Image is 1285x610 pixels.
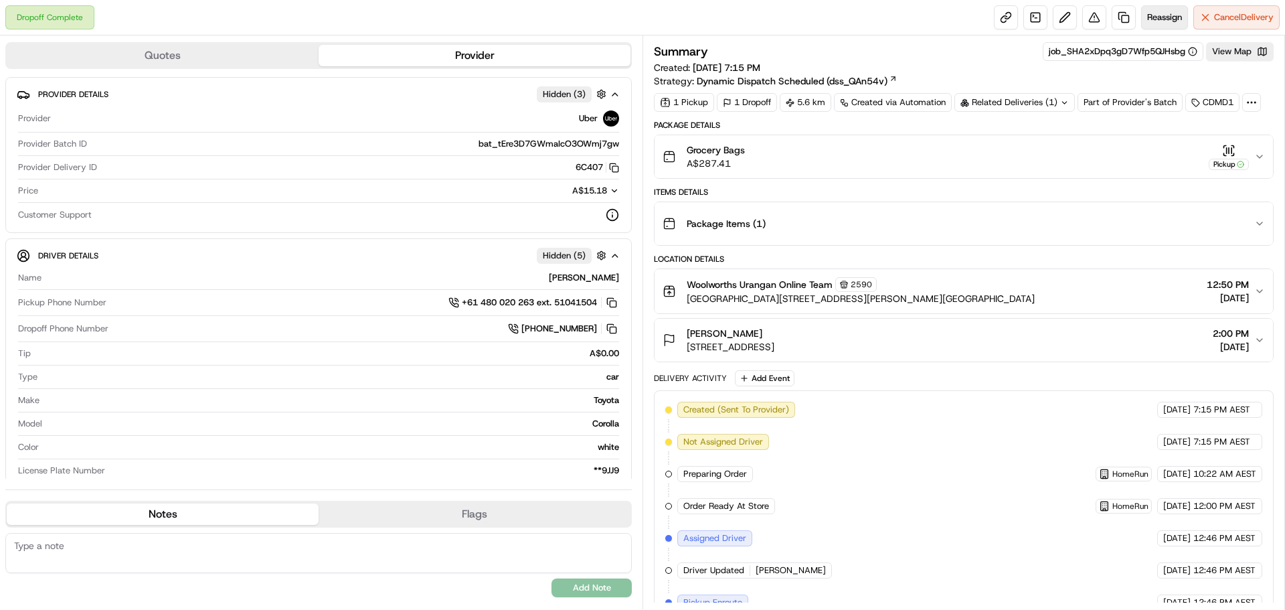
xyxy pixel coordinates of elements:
div: white [44,441,619,453]
span: Provider Details [38,89,108,100]
button: Flags [319,504,630,525]
span: Model [18,418,42,430]
span: Order Ready At Store [683,500,769,512]
span: [DATE] [1163,500,1191,512]
button: Quotes [7,45,319,66]
div: 5.6 km [780,93,831,112]
button: CancelDelivery [1193,5,1280,29]
span: 12:46 PM AEST [1193,564,1256,577]
span: [DATE] [1213,340,1249,354]
button: 6C407 [576,161,619,173]
span: License Plate Number [18,465,105,477]
button: Provider DetailsHidden (3) [17,83,620,105]
span: [DATE] 7:15 PM [693,62,760,74]
span: Cancel Delivery [1214,11,1274,23]
button: Notes [7,504,319,525]
a: Created via Automation [834,93,952,112]
span: 12:46 PM AEST [1193,532,1256,544]
div: car [43,371,619,383]
div: Related Deliveries (1) [954,93,1075,112]
button: Reassign [1141,5,1188,29]
div: Strategy: [654,74,897,88]
span: +61 480 020 263 ext. 51041504 [462,297,597,309]
button: View Map [1206,42,1274,61]
div: 1 Pickup [654,93,714,112]
span: Dynamic Dispatch Scheduled (dss_QAn54v) [697,74,887,88]
div: Pickup [1209,159,1249,170]
span: Not Assigned Driver [683,436,763,448]
span: A$287.41 [687,157,745,170]
span: [DATE] [1163,597,1191,609]
a: +61 480 020 263 ext. 51041504 [448,295,619,310]
span: Pickup Enroute [683,597,742,609]
span: Uber [579,112,598,125]
span: [DATE] [1163,564,1191,577]
span: Hidden ( 5 ) [543,250,586,262]
button: Hidden (3) [537,86,610,102]
div: Location Details [654,254,1274,264]
span: [PERSON_NAME] [756,564,826,577]
span: Reassign [1147,11,1182,23]
span: Color [18,441,39,453]
span: Preparing Order [683,468,747,480]
div: Corolla [48,418,619,430]
span: 7:15 PM AEST [1193,436,1250,448]
span: Dropoff Phone Number [18,323,108,335]
span: Created: [654,61,760,74]
span: Grocery Bags [687,143,745,157]
span: 12:46 PM AEST [1193,597,1256,609]
span: HomeRun [1112,469,1148,479]
button: Driver DetailsHidden (5) [17,244,620,266]
div: Items Details [654,187,1274,198]
span: Pickup Phone Number [18,297,106,309]
span: Assigned Driver [683,532,746,544]
span: 12:50 PM [1207,278,1249,291]
div: 1 Dropoff [717,93,777,112]
a: Dynamic Dispatch Scheduled (dss_QAn54v) [697,74,897,88]
span: Customer Support [18,209,92,221]
div: Package Details [654,120,1274,131]
a: [PHONE_NUMBER] [508,321,619,336]
button: A$15.18 [501,185,619,197]
span: [DATE] [1163,468,1191,480]
button: Woolworths Urangan Online Team2590[GEOGRAPHIC_DATA][STREET_ADDRESS][PERSON_NAME][GEOGRAPHIC_DATA]... [655,269,1273,313]
span: 2:00 PM [1213,327,1249,340]
div: [PERSON_NAME] [47,272,619,284]
span: bat_tEre3D7GWmaIcO3OWmj7gw [479,138,619,150]
img: uber-new-logo.jpeg [603,110,619,127]
span: Type [18,371,37,383]
span: A$15.18 [572,185,607,196]
button: Grocery BagsA$287.41Pickup [655,135,1273,178]
span: 7:15 PM AEST [1193,404,1250,416]
div: Delivery Activity [654,373,727,384]
span: Price [18,185,38,197]
span: Package Items ( 1 ) [687,217,766,230]
span: [DATE] [1163,404,1191,416]
span: [DATE] [1207,291,1249,305]
span: [DATE] [1163,436,1191,448]
span: 10:22 AM AEST [1193,468,1256,480]
span: 2590 [851,279,872,290]
span: [PERSON_NAME] [687,327,762,340]
span: Created (Sent To Provider) [683,404,789,416]
span: [DATE] [1163,532,1191,544]
span: 12:00 PM AEST [1193,500,1256,512]
button: Hidden (5) [537,247,610,264]
span: Driver Updated [683,564,744,577]
span: Make [18,394,39,406]
span: Provider [18,112,51,125]
span: Name [18,272,41,284]
button: Provider [319,45,630,66]
button: [PERSON_NAME][STREET_ADDRESS]2:00 PM[DATE] [655,319,1273,362]
button: job_SHA2xDpq3gD7Wfp5QJHsbg [1049,46,1197,58]
span: [STREET_ADDRESS] [687,340,774,354]
span: [GEOGRAPHIC_DATA][STREET_ADDRESS][PERSON_NAME][GEOGRAPHIC_DATA] [687,292,1035,305]
button: Pickup [1209,144,1249,170]
span: Woolworths Urangan Online Team [687,278,833,291]
div: A$0.00 [36,348,619,360]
